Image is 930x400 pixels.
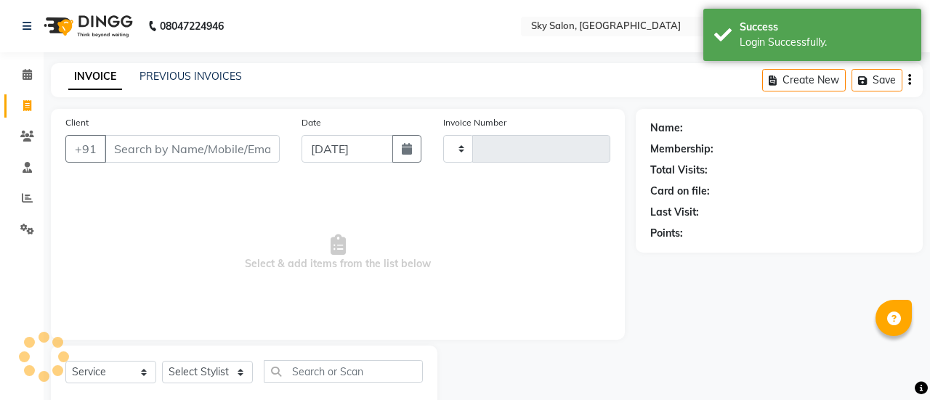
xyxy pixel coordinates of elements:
[139,70,242,83] a: PREVIOUS INVOICES
[650,121,683,136] div: Name:
[650,184,710,199] div: Card on file:
[37,6,137,46] img: logo
[852,69,902,91] button: Save
[68,64,122,90] a: INVOICE
[740,20,910,35] div: Success
[65,135,106,163] button: +91
[762,69,846,91] button: Create New
[302,116,321,129] label: Date
[443,116,506,129] label: Invoice Number
[650,205,699,220] div: Last Visit:
[65,116,89,129] label: Client
[160,6,224,46] b: 08047224946
[105,135,280,163] input: Search by Name/Mobile/Email/Code
[740,35,910,50] div: Login Successfully.
[65,180,610,325] span: Select & add items from the list below
[264,360,423,383] input: Search or Scan
[650,226,683,241] div: Points:
[650,163,708,178] div: Total Visits:
[650,142,713,157] div: Membership:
